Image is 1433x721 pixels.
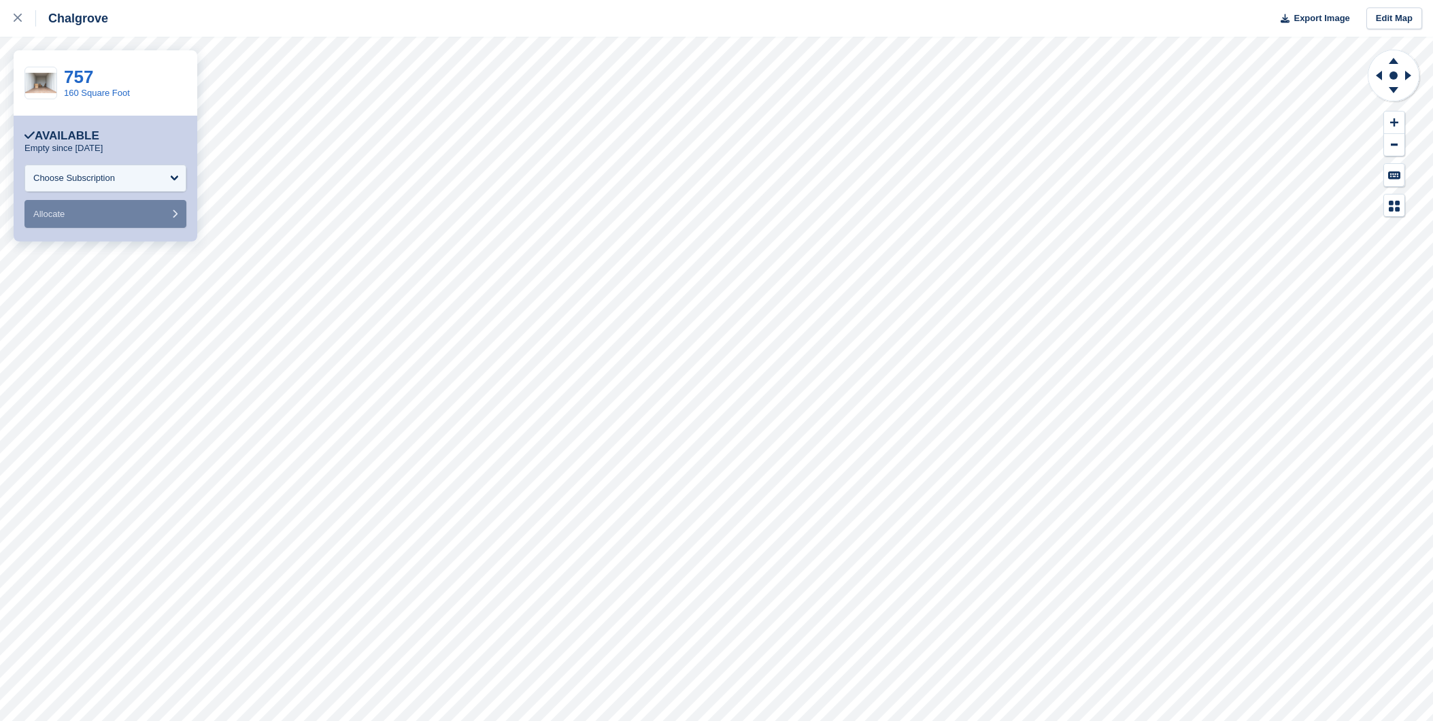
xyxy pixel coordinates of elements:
[64,67,93,87] a: 757
[24,129,99,143] div: Available
[1384,195,1404,217] button: Map Legend
[1384,134,1404,156] button: Zoom Out
[1294,12,1349,25] span: Export Image
[33,209,65,219] span: Allocate
[25,73,56,94] img: 160%20Square%20Foot.jpg
[1384,112,1404,134] button: Zoom In
[64,88,130,98] a: 160 Square Foot
[1384,164,1404,186] button: Keyboard Shortcuts
[24,200,186,228] button: Allocate
[24,143,103,154] p: Empty since [DATE]
[1366,7,1422,30] a: Edit Map
[33,171,115,185] div: Choose Subscription
[1272,7,1350,30] button: Export Image
[36,10,108,27] div: Chalgrove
